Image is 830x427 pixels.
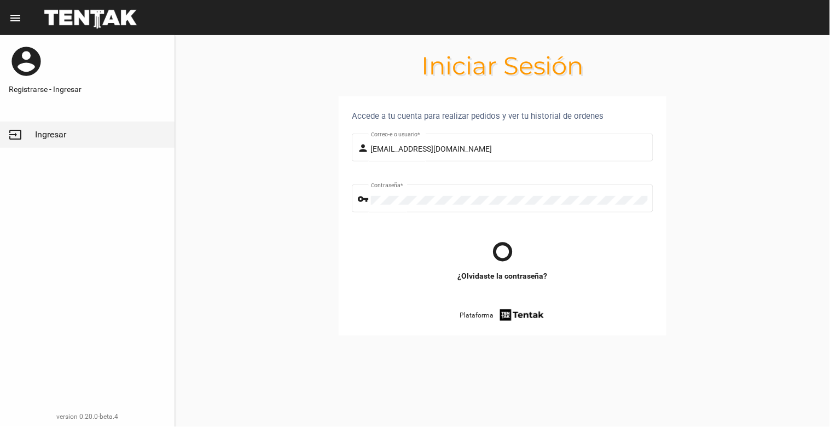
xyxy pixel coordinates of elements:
[175,57,830,74] h1: Iniciar Sesión
[9,44,44,79] mat-icon: account_circle
[9,84,166,95] a: Registrarse - Ingresar
[9,11,22,25] mat-icon: menu
[358,193,371,206] mat-icon: vpn_key
[457,270,548,281] a: ¿Olvidaste la contraseña?
[352,109,653,123] div: Accede a tu cuenta para realizar pedidos y ver tu historial de ordenes
[9,128,22,141] mat-icon: input
[358,142,371,155] mat-icon: person
[460,308,545,322] a: Plataforma
[9,411,166,422] div: version 0.20.0-beta.4
[498,308,545,322] img: tentak-firm.png
[35,129,66,140] span: Ingresar
[460,310,494,321] span: Plataforma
